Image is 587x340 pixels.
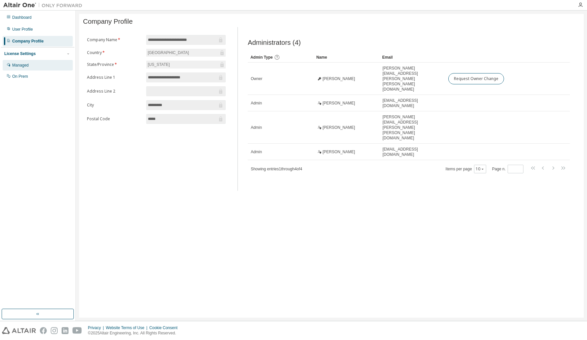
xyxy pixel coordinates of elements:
[2,327,36,334] img: altair_logo.svg
[146,61,226,69] div: [US_STATE]
[251,125,262,130] span: Admin
[322,76,355,81] span: [PERSON_NAME]
[106,325,149,330] div: Website Terms of Use
[492,165,523,173] span: Page n.
[251,100,262,106] span: Admin
[87,89,142,94] label: Address Line 2
[12,27,33,32] div: User Profile
[382,147,442,157] span: [EMAIL_ADDRESS][DOMAIN_NAME]
[4,51,36,56] div: License Settings
[12,63,29,68] div: Managed
[12,74,28,79] div: On Prem
[88,330,182,336] p: © 2025 Altair Engineering, Inc. All Rights Reserved.
[446,165,486,173] span: Items per page
[87,102,142,108] label: City
[40,327,47,334] img: facebook.svg
[87,116,142,122] label: Postal Code
[476,166,485,172] button: 10
[12,15,32,20] div: Dashboard
[87,37,142,42] label: Company Name
[322,125,355,130] span: [PERSON_NAME]
[251,149,262,155] span: Admin
[382,66,442,92] span: [PERSON_NAME][EMAIL_ADDRESS][PERSON_NAME][PERSON_NAME][DOMAIN_NAME]
[251,167,302,171] span: Showing entries 1 through 4 of 4
[147,61,171,68] div: [US_STATE]
[448,73,504,84] button: Request Owner Change
[88,325,106,330] div: Privacy
[250,55,273,60] span: Admin Type
[149,325,181,330] div: Cookie Consent
[248,39,301,46] span: Administrators (4)
[251,76,262,81] span: Owner
[322,149,355,155] span: [PERSON_NAME]
[382,114,442,141] span: [PERSON_NAME][EMAIL_ADDRESS][PERSON_NAME][PERSON_NAME][DOMAIN_NAME]
[87,75,142,80] label: Address Line 1
[72,327,82,334] img: youtube.svg
[87,62,142,67] label: State/Province
[87,50,142,55] label: Country
[12,39,43,44] div: Company Profile
[83,18,133,25] span: Company Profile
[3,2,86,9] img: Altair One
[316,52,377,63] div: Name
[147,49,190,56] div: [GEOGRAPHIC_DATA]
[322,100,355,106] span: [PERSON_NAME]
[382,52,443,63] div: Email
[146,49,226,57] div: [GEOGRAPHIC_DATA]
[51,327,58,334] img: instagram.svg
[382,98,442,108] span: [EMAIL_ADDRESS][DOMAIN_NAME]
[62,327,69,334] img: linkedin.svg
